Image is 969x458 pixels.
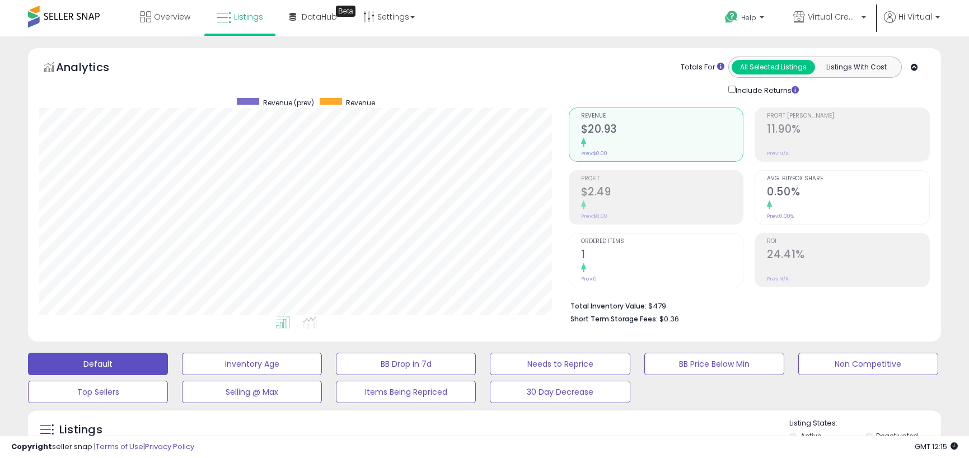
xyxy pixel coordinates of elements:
[145,441,194,452] a: Privacy Policy
[767,275,789,282] small: Prev: N/A
[490,353,630,375] button: Needs to Reprice
[570,298,921,312] li: $479
[11,441,52,452] strong: Copyright
[659,314,679,324] span: $0.36
[96,441,143,452] a: Terms of Use
[346,98,375,108] span: Revenue
[884,11,940,36] a: Hi Virtual
[182,381,322,403] button: Selling @ Max
[915,441,958,452] span: 2025-10-13 12:15 GMT
[28,381,168,403] button: Top Sellers
[154,11,190,22] span: Overview
[876,431,918,441] label: Deactivated
[581,239,743,245] span: Ordered Items
[789,418,941,429] p: Listing States:
[581,113,743,119] span: Revenue
[767,176,929,182] span: Avg. Buybox Share
[302,11,337,22] span: DataHub
[767,150,789,157] small: Prev: N/A
[581,123,743,138] h2: $20.93
[681,62,724,73] div: Totals For
[741,13,756,22] span: Help
[808,11,858,22] span: Virtual Creative USA
[336,6,355,17] div: Tooltip anchor
[490,381,630,403] button: 30 Day Decrease
[234,11,263,22] span: Listings
[28,353,168,375] button: Default
[570,314,658,324] b: Short Term Storage Fees:
[570,301,647,311] b: Total Inventory Value:
[182,353,322,375] button: Inventory Age
[767,248,929,263] h2: 24.41%
[581,150,607,157] small: Prev: $0.00
[767,185,929,200] h2: 0.50%
[581,176,743,182] span: Profit
[732,60,815,74] button: All Selected Listings
[720,83,812,96] div: Include Returns
[263,98,314,108] span: Revenue (prev)
[59,422,102,438] h5: Listings
[798,353,938,375] button: Non Competitive
[581,275,597,282] small: Prev: 0
[336,353,476,375] button: BB Drop in 7d
[11,442,194,452] div: seller snap | |
[767,239,929,245] span: ROI
[581,248,743,263] h2: 1
[56,59,131,78] h5: Analytics
[767,213,794,219] small: Prev: 0.00%
[716,2,775,36] a: Help
[581,185,743,200] h2: $2.49
[814,60,898,74] button: Listings With Cost
[644,353,784,375] button: BB Price Below Min
[581,213,607,219] small: Prev: $0.00
[767,113,929,119] span: Profit [PERSON_NAME]
[801,431,821,441] label: Active
[336,381,476,403] button: Items Being Repriced
[898,11,932,22] span: Hi Virtual
[767,123,929,138] h2: 11.90%
[724,10,738,24] i: Get Help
